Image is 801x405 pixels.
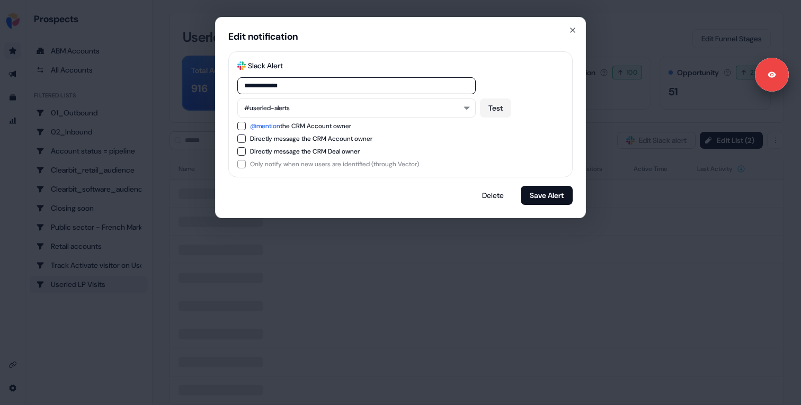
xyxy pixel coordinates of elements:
div: Directly message the CRM Account owner [250,133,372,144]
div: Edit notification [228,30,298,43]
button: Test [480,98,511,118]
div: Slack Alert [248,60,283,71]
button: Delete [474,186,512,205]
div: the CRM Account owner [250,121,351,131]
div: Directly message the CRM Deal owner [250,146,360,157]
button: Save Alert [521,186,573,205]
span: @mention [250,122,280,130]
button: #userled-alerts [237,98,476,118]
